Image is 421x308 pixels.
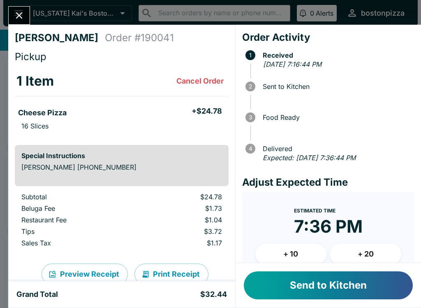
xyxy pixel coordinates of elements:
[134,264,208,285] button: Print Receipt
[21,122,49,130] p: 16 Slices
[21,152,222,160] h6: Special Instructions
[244,271,413,299] button: Send to Kitchen
[21,239,129,247] p: Sales Tax
[42,264,128,285] button: Preview Receipt
[142,216,222,224] p: $1.04
[16,73,54,89] h3: 1 Item
[249,52,252,58] text: 1
[21,227,129,236] p: Tips
[173,73,227,89] button: Cancel Order
[263,60,322,68] em: [DATE] 7:16:44 PM
[242,176,414,189] h4: Adjust Expected Time
[259,51,414,59] span: Received
[142,239,222,247] p: $1.17
[18,108,67,118] h5: Cheese Pizza
[21,163,222,171] p: [PERSON_NAME] [PHONE_NUMBER]
[263,154,356,162] em: Expected: [DATE] 7:36:44 PM
[15,32,105,44] h4: [PERSON_NAME]
[294,208,335,214] span: Estimated Time
[21,204,129,212] p: Beluga Fee
[200,289,227,299] h5: $32.44
[142,227,222,236] p: $3.72
[16,289,58,299] h5: Grand Total
[294,216,363,237] time: 7:36 PM
[259,114,414,121] span: Food Ready
[9,7,30,24] button: Close
[105,32,174,44] h4: Order # 190041
[259,83,414,90] span: Sent to Kitchen
[15,193,229,250] table: orders table
[242,31,414,44] h4: Order Activity
[15,51,46,63] span: Pickup
[248,145,252,152] text: 4
[249,83,252,90] text: 2
[259,145,414,152] span: Delivered
[255,244,327,264] button: + 10
[21,216,129,224] p: Restaurant Fee
[15,66,229,138] table: orders table
[249,114,252,121] text: 3
[192,106,222,116] h5: + $24.78
[21,193,129,201] p: Subtotal
[330,244,401,264] button: + 20
[142,193,222,201] p: $24.78
[142,204,222,212] p: $1.73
